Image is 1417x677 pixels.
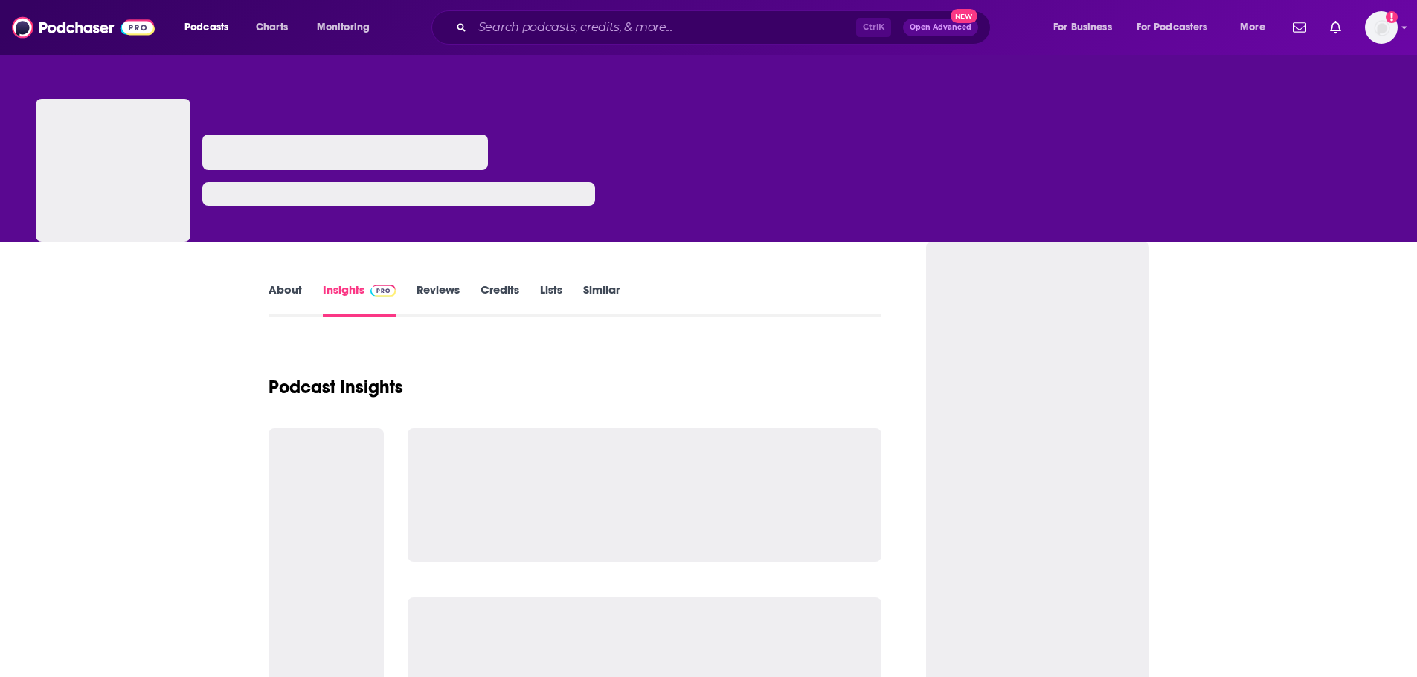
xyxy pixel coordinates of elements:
[317,17,370,38] span: Monitoring
[951,9,977,23] span: New
[1324,15,1347,40] a: Show notifications dropdown
[1365,11,1398,44] img: User Profile
[1240,17,1265,38] span: More
[1053,17,1112,38] span: For Business
[269,376,403,398] h1: Podcast Insights
[1365,11,1398,44] button: Show profile menu
[903,19,978,36] button: Open AdvancedNew
[370,285,396,297] img: Podchaser Pro
[910,24,971,31] span: Open Advanced
[269,282,302,317] a: About
[246,16,297,39] a: Charts
[1043,16,1131,39] button: open menu
[417,282,460,317] a: Reviews
[481,282,519,317] a: Credits
[184,17,228,38] span: Podcasts
[256,17,288,38] span: Charts
[174,16,248,39] button: open menu
[1137,17,1208,38] span: For Podcasters
[306,16,389,39] button: open menu
[323,282,396,317] a: InsightsPodchaser Pro
[1386,11,1398,23] svg: Add a profile image
[12,13,155,42] img: Podchaser - Follow, Share and Rate Podcasts
[583,282,620,317] a: Similar
[856,18,891,37] span: Ctrl K
[540,282,562,317] a: Lists
[1365,11,1398,44] span: Logged in as alisoncerri
[1127,16,1230,39] button: open menu
[446,10,1005,45] div: Search podcasts, credits, & more...
[1287,15,1312,40] a: Show notifications dropdown
[1230,16,1284,39] button: open menu
[472,16,856,39] input: Search podcasts, credits, & more...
